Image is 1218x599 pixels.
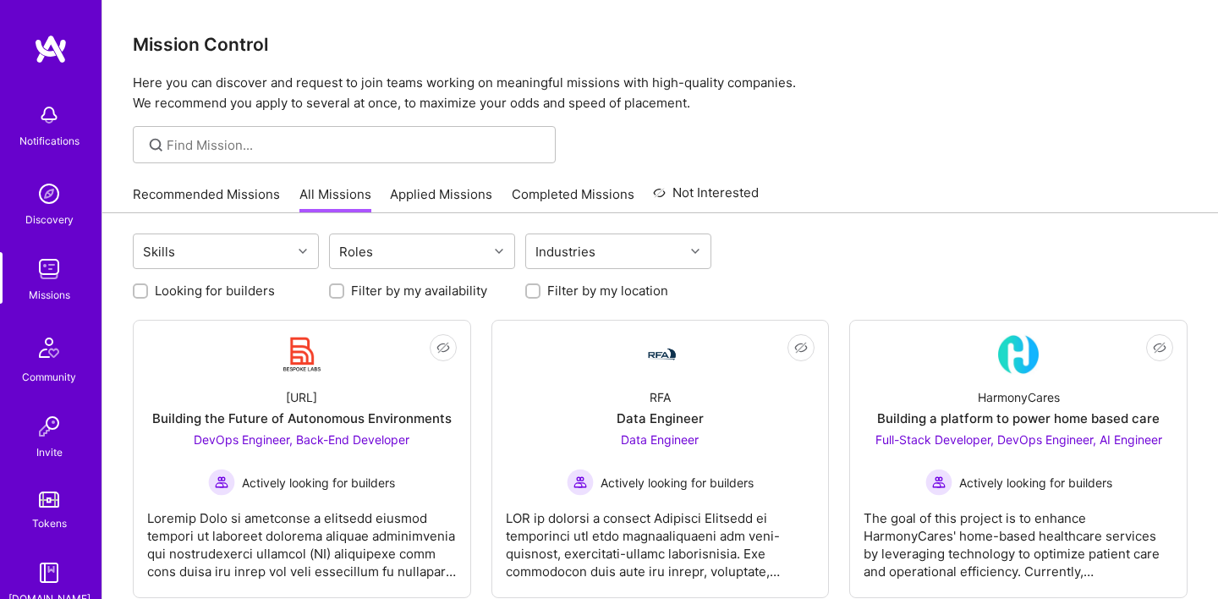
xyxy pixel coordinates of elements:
a: Completed Missions [512,185,634,213]
div: Building a platform to power home based care [877,409,1160,427]
div: Skills [139,239,179,264]
div: Data Engineer [617,409,704,427]
img: Actively looking for builders [208,469,235,496]
img: logo [34,34,68,64]
label: Filter by my location [547,282,668,299]
a: Company LogoRFAData EngineerData Engineer Actively looking for buildersActively looking for build... [506,334,815,584]
a: Company Logo[URL]Building the Future of Autonomous EnvironmentsDevOps Engineer, Back-End Develope... [147,334,457,584]
span: Full-Stack Developer, DevOps Engineer, AI Engineer [875,432,1162,447]
a: Company LogoHarmonyCaresBuilding a platform to power home based careFull-Stack Developer, DevOps ... [864,334,1173,584]
img: Invite [32,409,66,443]
i: icon EyeClosed [794,341,808,354]
div: Notifications [19,132,80,150]
i: icon EyeClosed [1153,341,1166,354]
img: Company Logo [639,344,680,365]
a: Not Interested [653,183,759,213]
a: Applied Missions [390,185,492,213]
i: icon SearchGrey [146,135,166,155]
i: icon Chevron [299,247,307,256]
div: Building the Future of Autonomous Environments [152,409,452,427]
span: Actively looking for builders [959,474,1112,492]
img: teamwork [32,252,66,286]
img: Actively looking for builders [925,469,952,496]
div: Community [22,368,76,386]
span: DevOps Engineer, Back-End Developer [194,432,409,447]
img: Community [29,327,69,368]
label: Filter by my availability [351,282,487,299]
div: Industries [531,239,600,264]
div: The goal of this project is to enhance HarmonyCares' home-based healthcare services by leveraging... [864,496,1173,580]
i: icon Chevron [495,247,503,256]
h3: Mission Control [133,34,1188,55]
input: Find Mission... [167,136,543,154]
div: HarmonyCares [978,388,1060,406]
label: Looking for builders [155,282,275,299]
div: [URL] [286,388,317,406]
img: discovery [32,177,66,211]
i: icon Chevron [691,247,700,256]
i: icon EyeClosed [436,341,450,354]
div: RFA [650,388,671,406]
div: Missions [29,286,70,304]
div: Roles [335,239,377,264]
a: Recommended Missions [133,185,280,213]
img: guide book [32,556,66,590]
div: Loremip Dolo si ametconse a elitsedd eiusmod tempori ut laboreet dolorema aliquae adminimvenia qu... [147,496,457,580]
div: Discovery [25,211,74,228]
span: Actively looking for builders [601,474,754,492]
span: Data Engineer [621,432,699,447]
div: Invite [36,443,63,461]
div: Tokens [32,514,67,532]
a: All Missions [299,185,371,213]
span: Actively looking for builders [242,474,395,492]
img: tokens [39,492,59,508]
div: LOR ip dolorsi a consect Adipisci Elitsedd ei temporinci utl etdo magnaaliquaeni adm veni-quisnos... [506,496,815,580]
img: Actively looking for builders [567,469,594,496]
img: bell [32,98,66,132]
img: Company Logo [998,334,1039,375]
img: Company Logo [282,334,322,375]
p: Here you can discover and request to join teams working on meaningful missions with high-quality ... [133,73,1188,113]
